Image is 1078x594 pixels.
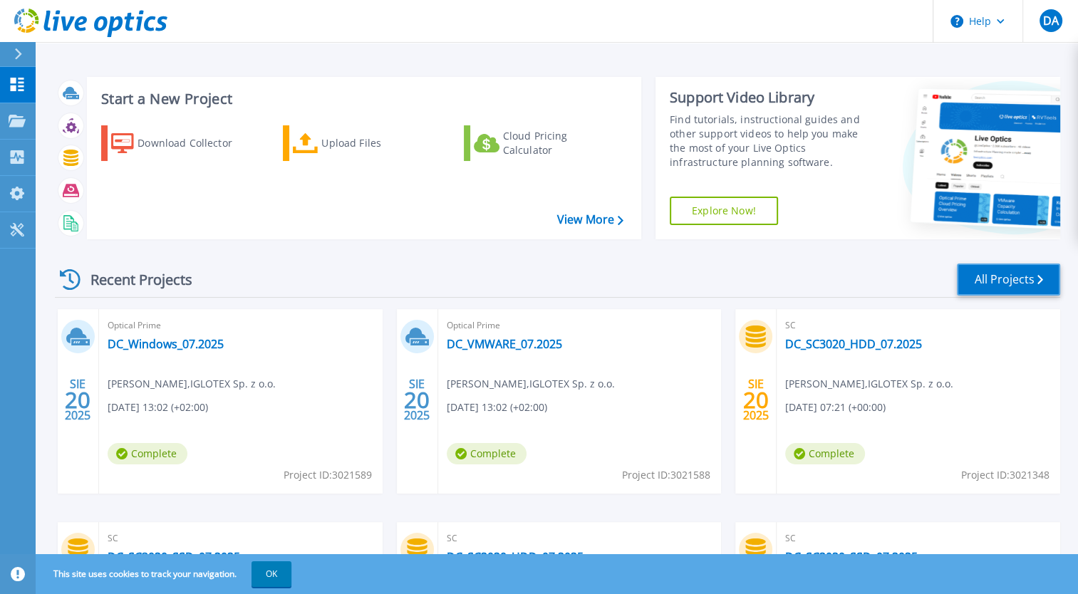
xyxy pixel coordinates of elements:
[284,467,372,483] span: Project ID: 3021589
[108,400,208,415] span: [DATE] 13:02 (+02:00)
[785,400,886,415] span: [DATE] 07:21 (+00:00)
[447,318,713,333] span: Optical Prime
[670,113,873,170] div: Find tutorials, instructional guides and other support videos to help you make the most of your L...
[961,467,1050,483] span: Project ID: 3021348
[403,374,430,426] div: SIE 2025
[404,394,430,406] span: 20
[622,467,710,483] span: Project ID: 3021588
[108,443,187,464] span: Complete
[65,394,90,406] span: 20
[785,443,865,464] span: Complete
[108,376,276,392] span: [PERSON_NAME] , IGLOTEX Sp. z o.o.
[321,129,435,157] div: Upload Files
[108,337,224,351] a: DC_Windows_07.2025
[447,443,527,464] span: Complete
[785,337,922,351] a: DC_SC3020_HDD_07.2025
[670,197,778,225] a: Explore Now!
[283,125,442,161] a: Upload Files
[108,318,374,333] span: Optical Prime
[138,129,252,157] div: Download Collector
[447,337,562,351] a: DC_VMWARE_07.2025
[464,125,623,161] a: Cloud Pricing Calculator
[785,550,918,564] a: DC_SC2020_SSD_07.2025
[39,561,291,587] span: This site uses cookies to track your navigation.
[743,394,769,406] span: 20
[101,125,260,161] a: Download Collector
[670,88,873,107] div: Support Video Library
[503,129,617,157] div: Cloud Pricing Calculator
[447,531,713,546] span: SC
[447,376,615,392] span: [PERSON_NAME] , IGLOTEX Sp. z o.o.
[957,264,1060,296] a: All Projects
[447,550,584,564] a: DC_SC2020_HDD_07.2025
[447,400,547,415] span: [DATE] 13:02 (+02:00)
[785,318,1052,333] span: SC
[785,376,953,392] span: [PERSON_NAME] , IGLOTEX Sp. z o.o.
[252,561,291,587] button: OK
[108,550,240,564] a: DC_SC3020_SSD_07.2025
[1042,15,1058,26] span: DA
[64,374,91,426] div: SIE 2025
[55,262,212,297] div: Recent Projects
[108,531,374,546] span: SC
[101,91,623,107] h3: Start a New Project
[785,531,1052,546] span: SC
[557,213,623,226] a: View More
[742,374,769,426] div: SIE 2025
